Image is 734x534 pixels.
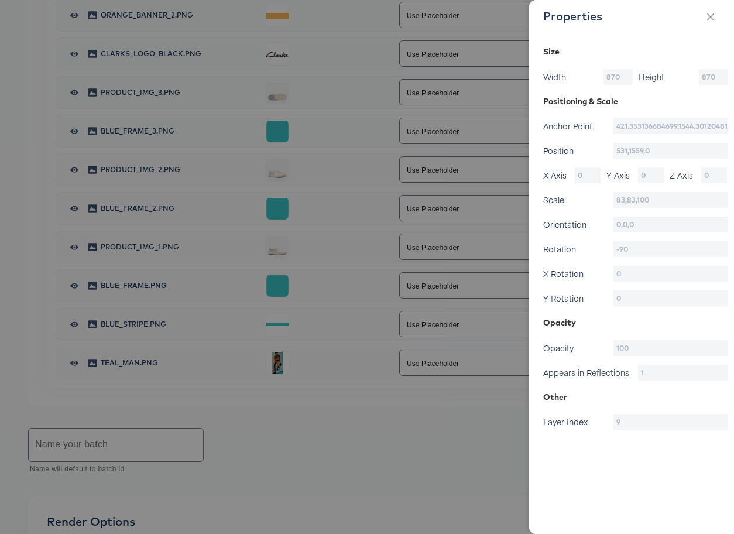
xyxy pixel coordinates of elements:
span: Layer Index [543,414,608,430]
span: Rotation [543,241,608,257]
span: 0 [613,290,728,306]
span: 531,1559,0 [613,143,728,159]
span: 100 [613,340,728,356]
span: Properties [543,9,602,23]
span: 0 [575,167,601,183]
span: Z Axis [670,167,695,183]
div: Size [543,47,728,56]
span: 0 [613,266,728,282]
span: Height [639,69,693,85]
div: Other [543,392,728,402]
span: Opacity [543,340,608,356]
span: 0 [638,167,664,183]
span: 0 [701,167,727,183]
span: X Axis [543,167,569,183]
span: Orientation [543,217,608,232]
span: 83,83,100 [613,192,728,208]
span: 9 [613,414,728,430]
span: 870 [603,69,633,85]
span: 0,0,0 [613,217,728,232]
span: Y Axis [606,167,632,183]
span: 870 [699,69,728,85]
div: Positioning & Scale [543,97,728,106]
span: Anchor Point [543,118,608,134]
span: Width [543,69,598,85]
span: Scale [543,192,608,208]
span: 1 [638,365,728,381]
span: Position [543,143,608,159]
span: Y Rotation [543,290,608,306]
span: -90 [613,241,728,257]
div: Opacity [543,318,728,327]
span: Appears in Reflections [543,365,632,381]
span: 421.353136684699,1544.30120481924,0 [613,118,728,134]
span: close [706,12,715,22]
span: X Rotation [543,266,608,282]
